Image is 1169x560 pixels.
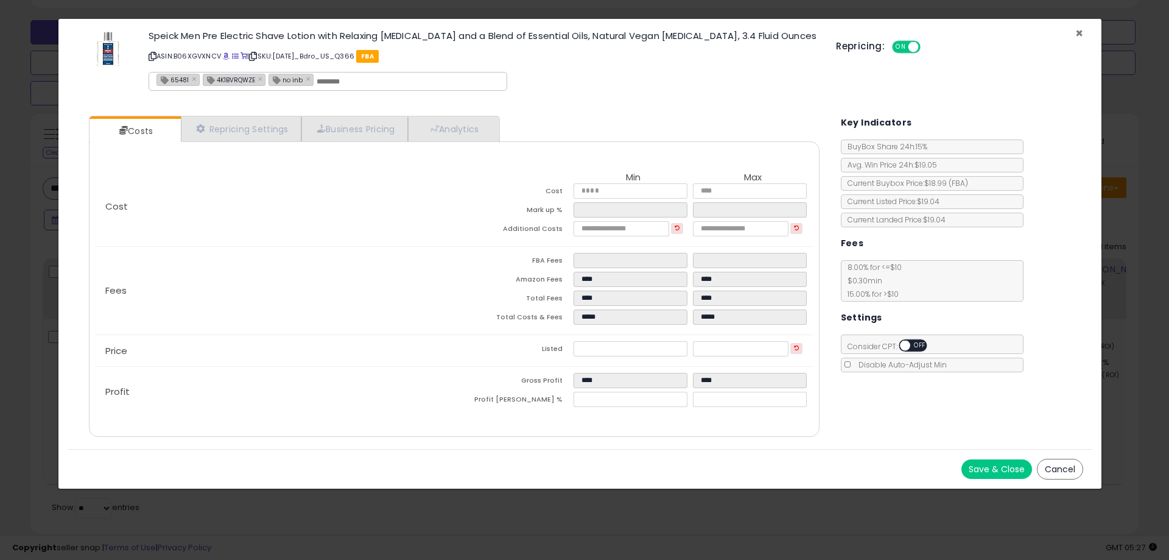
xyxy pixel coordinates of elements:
[841,178,968,188] span: Current Buybox Price:
[157,74,189,85] span: 65481
[223,51,230,61] a: BuyBox page
[96,31,120,68] img: 31DwID+Nk6L._SL60_.jpg
[454,202,574,221] td: Mark up %
[192,73,199,84] a: ×
[454,392,574,411] td: Profit [PERSON_NAME] %
[841,289,899,299] span: 15.00 % for > $10
[910,341,930,351] span: OFF
[693,172,812,183] th: Max
[454,221,574,240] td: Additional Costs
[356,50,379,63] span: FBA
[408,116,498,141] a: Analytics
[181,116,301,141] a: Repricing Settings
[90,119,180,143] a: Costs
[454,183,574,202] td: Cost
[301,116,408,141] a: Business Pricing
[574,172,693,183] th: Min
[258,73,265,84] a: ×
[149,31,818,40] h3: Speick Men Pre Electric Shave Lotion with Relaxing [MEDICAL_DATA] and a Blend of Essential Oils, ...
[841,115,912,130] h5: Key Indicators
[454,310,574,328] td: Total Costs & Fees
[841,310,882,325] h5: Settings
[841,196,939,207] span: Current Listed Price: $19.04
[96,202,454,211] p: Cost
[919,42,938,52] span: OFF
[232,51,239,61] a: All offer listings
[96,387,454,397] p: Profit
[454,291,574,310] td: Total Fees
[1075,24,1083,42] span: ×
[893,42,908,52] span: ON
[240,51,247,61] a: Your listing only
[306,73,313,84] a: ×
[852,360,947,370] span: Disable Auto-Adjust Min
[454,341,574,360] td: Listed
[841,236,864,251] h5: Fees
[1037,459,1083,480] button: Cancel
[924,178,968,188] span: $18.99
[949,178,968,188] span: ( FBA )
[454,373,574,392] td: Gross Profit
[203,74,255,85] span: 4K1BVRQWZE
[961,459,1032,479] button: Save & Close
[836,41,885,51] h5: Repricing:
[841,262,902,299] span: 8.00 % for <= $10
[96,286,454,296] p: Fees
[841,275,882,286] span: $0.30 min
[269,74,303,85] span: no inb
[149,46,818,66] p: ASIN: B06XGVXNCV | SKU: [DATE]_Bdro_US_Q366
[454,272,574,291] td: Amazon Fees
[454,253,574,272] td: FBA Fees
[96,346,454,356] p: Price
[841,341,943,352] span: Consider CPT:
[841,141,927,152] span: BuyBox Share 24h: 15%
[841,214,946,225] span: Current Landed Price: $19.04
[841,160,937,170] span: Avg. Win Price 24h: $19.05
